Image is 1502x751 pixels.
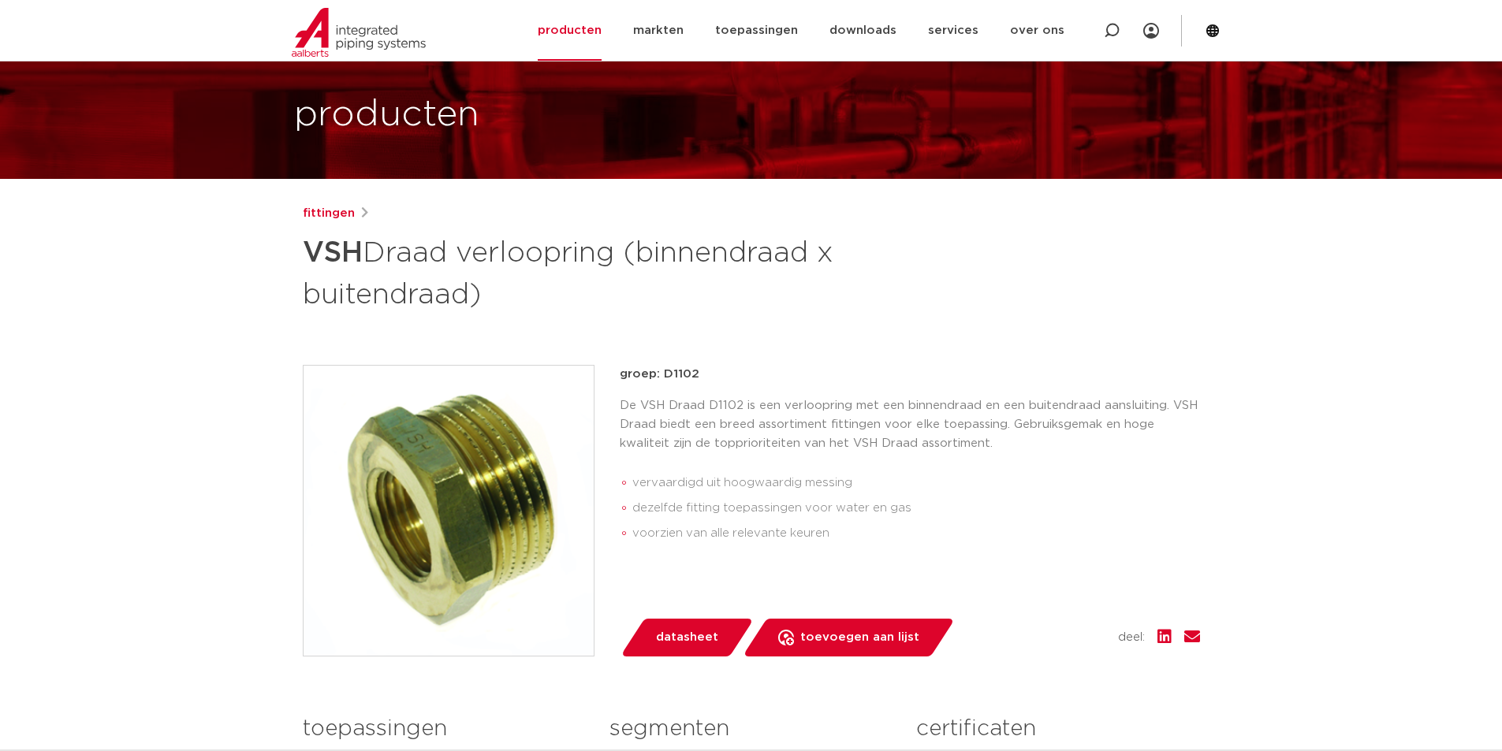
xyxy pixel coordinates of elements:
[916,713,1199,745] h3: certificaten
[620,619,754,656] a: datasheet
[1143,13,1159,48] div: my IPS
[304,366,594,656] img: Product Image for VSH Draad verloopring (binnendraad x buitendraad)
[620,365,1200,384] p: groep: D1102
[303,229,895,314] h1: Draad verloopring (binnendraad x buitendraad)
[632,496,1200,521] li: dezelfde fitting toepassingen voor water en gas
[303,239,363,267] strong: VSH
[620,396,1200,453] p: De VSH Draad D1102 is een verloopring met een binnendraad en een buitendraad aansluiting. VSH Dra...
[632,470,1200,496] li: vervaardigd uit hoogwaardig messing
[656,625,718,650] span: datasheet
[303,713,586,745] h3: toepassingen
[303,204,355,223] a: fittingen
[632,521,1200,546] li: voorzien van alle relevante keuren
[609,713,893,745] h3: segmenten
[1118,628,1145,647] span: deel:
[294,90,479,140] h1: producten
[800,625,919,650] span: toevoegen aan lijst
